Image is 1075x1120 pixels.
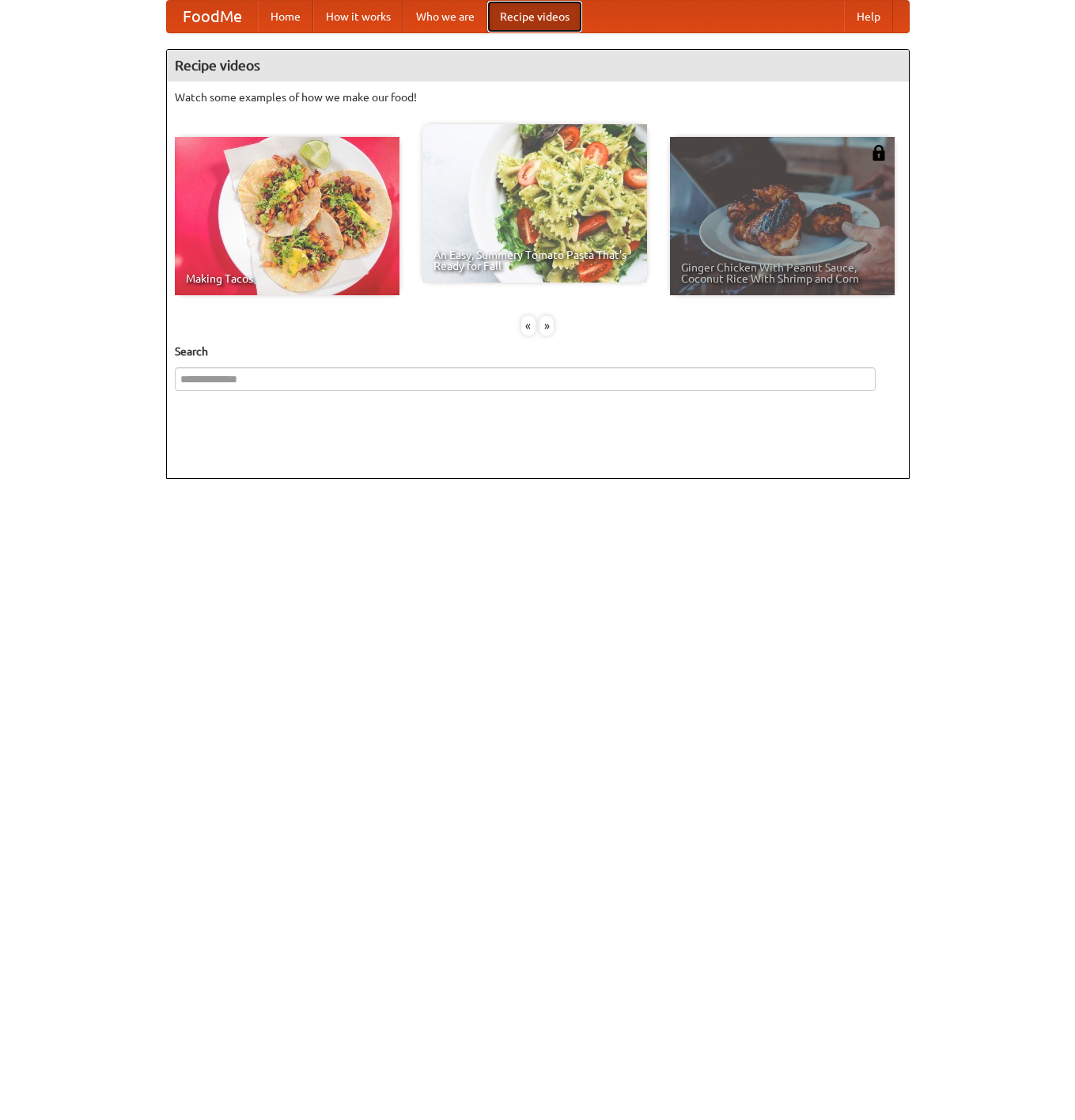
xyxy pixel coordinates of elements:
a: Making Tacos [175,137,399,295]
a: Recipe videos [487,1,582,32]
a: Home [258,1,313,32]
a: How it works [313,1,403,32]
a: An Easy, Summery Tomato Pasta That's Ready for Fall [422,124,647,283]
div: « [521,316,536,336]
h4: Recipe videos [167,50,909,82]
a: FoodMe [167,1,258,32]
p: Watch some examples of how we make our food! [175,89,901,105]
img: 483408.png [871,145,887,161]
span: Making Tacos [186,273,388,284]
h5: Search [175,344,901,359]
a: Who we are [403,1,487,32]
div: » [539,316,554,336]
span: An Easy, Summery Tomato Pasta That's Ready for Fall [433,249,636,271]
a: Help [844,1,893,32]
